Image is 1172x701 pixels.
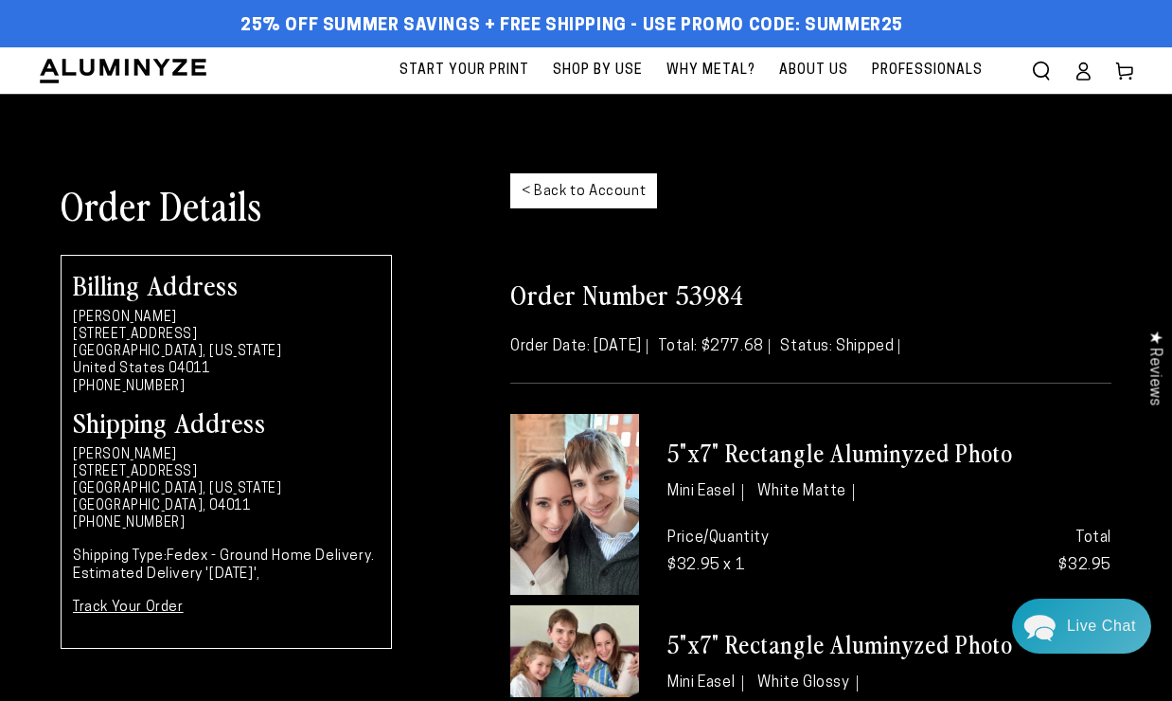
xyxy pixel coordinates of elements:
div: Click to open Judge.me floating reviews tab [1136,315,1172,421]
li: Mini Easel [667,484,743,501]
div: Contact Us Directly [1067,599,1136,654]
h1: Order Details [61,180,482,229]
a: About Us [770,47,858,94]
p: $32.95 [904,525,1111,580]
a: Professionals [862,47,992,94]
strong: Shipping Type: [73,549,167,564]
strong: [PERSON_NAME] [73,448,177,462]
h2: Billing Address [73,271,380,297]
span: Why Metal? [666,59,755,82]
li: [GEOGRAPHIC_DATA], 04011 [73,498,380,515]
li: [STREET_ADDRESS] [73,464,380,481]
h3: 5"x7" Rectangle Aluminyzed Photo [667,438,1111,469]
p: Price/Quantity $32.95 x 1 [667,525,875,580]
a: < Back to Account [510,173,657,208]
summary: Search our site [1021,50,1062,92]
span: Professionals [872,59,983,82]
h2: Order Number 53984 [510,277,1111,311]
li: White Glossy [757,675,858,692]
span: Total: $277.68 [658,339,769,354]
a: Track Your Order [73,601,184,615]
h3: 5"x7" Rectangle Aluminyzed Photo [667,629,1111,660]
a: Shop By Use [543,47,652,94]
a: Why Metal? [657,47,765,94]
span: About Us [779,59,848,82]
span: Start Your Print [400,59,529,82]
span: Status: Shipped [780,339,899,354]
p: Fedex - Ground Home Delivery. Estimated Delivery '[DATE]', [73,548,380,584]
img: 5"x7" Rectangle White Glossy Aluminyzed Photo - Mini Easel / None [510,605,639,697]
span: 25% off Summer Savings + Free Shipping - Use Promo Code: SUMMER25 [240,16,903,37]
strong: [PERSON_NAME] [73,311,177,325]
strong: Total [1075,530,1111,546]
li: [STREET_ADDRESS] [73,327,380,344]
a: Start Your Print [390,47,539,94]
span: Order Date: [DATE] [510,339,648,354]
li: [PHONE_NUMBER] [73,379,380,396]
span: Shop By Use [553,59,643,82]
li: [GEOGRAPHIC_DATA], [US_STATE] [73,344,380,361]
li: White Matte [757,484,854,501]
li: [GEOGRAPHIC_DATA], [US_STATE] [73,481,380,498]
div: Chat widget toggle [1012,599,1151,654]
img: 5"x7" Rectangle White Matte Aluminyzed Photo - Mini Easel / None [510,414,639,595]
li: [PHONE_NUMBER] [73,515,380,532]
li: United States 04011 [73,361,380,378]
li: Mini Easel [667,675,743,692]
img: Aluminyze [38,57,208,85]
h2: Shipping Address [73,408,380,435]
